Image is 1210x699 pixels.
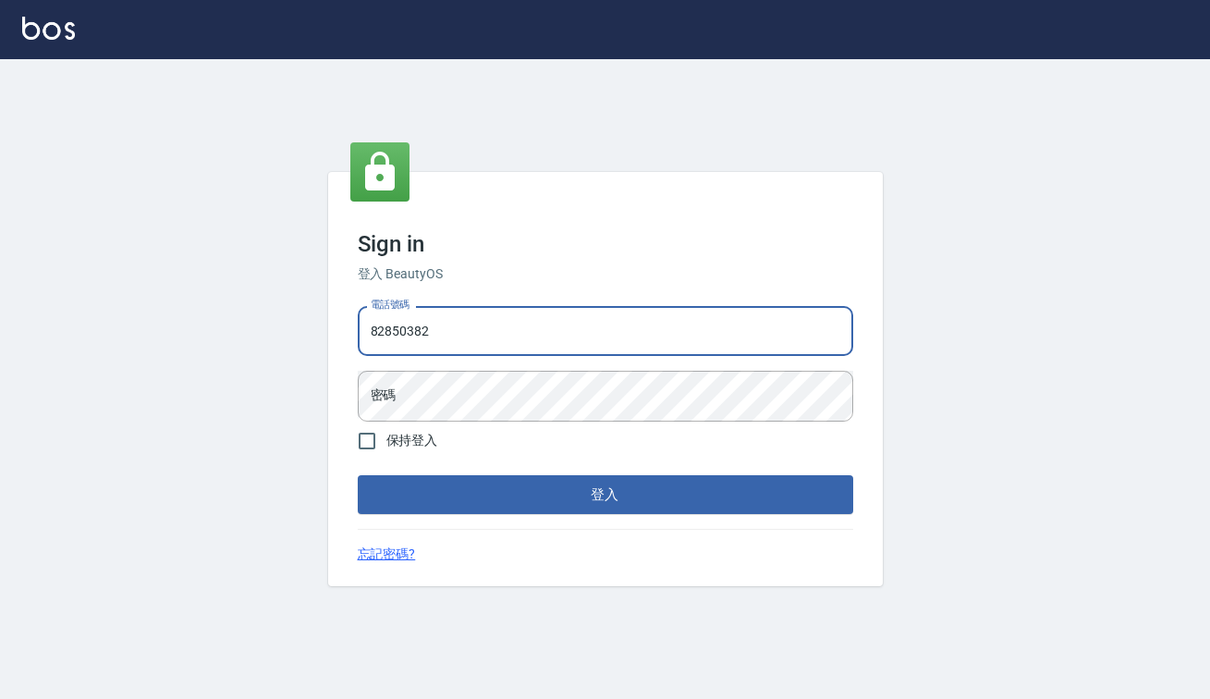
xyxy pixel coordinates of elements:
h3: Sign in [358,231,853,257]
span: 保持登入 [386,431,438,450]
button: 登入 [358,475,853,514]
label: 電話號碼 [371,298,409,312]
a: 忘記密碼? [358,545,416,564]
h6: 登入 BeautyOS [358,264,853,284]
img: Logo [22,17,75,40]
